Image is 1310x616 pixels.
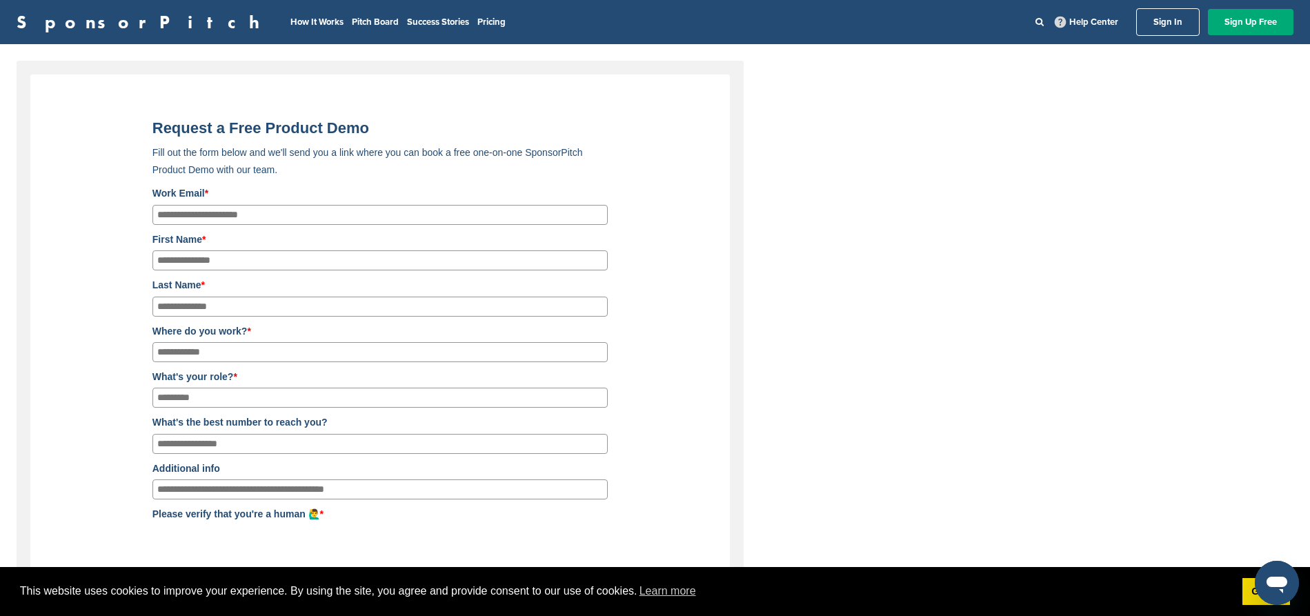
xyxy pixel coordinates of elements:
[1242,578,1290,606] a: dismiss cookie message
[17,13,268,31] a: SponsorPitch
[20,581,1231,602] span: This website uses cookies to improve your experience. By using the site, you agree and provide co...
[152,119,608,137] title: Request a Free Product Demo
[290,17,344,28] a: How It Works
[152,461,608,476] label: Additional info
[152,324,608,339] label: Where do you work?
[1255,561,1299,605] iframe: Button to launch messaging window
[352,17,399,28] a: Pitch Board
[152,232,608,247] label: First Name
[152,144,608,179] p: Fill out the form below and we'll send you a link where you can book a free one-on-one SponsorPit...
[407,17,469,28] a: Success Stories
[477,17,506,28] a: Pricing
[152,186,608,201] label: Work Email
[1136,8,1200,36] a: Sign In
[152,415,608,430] label: What's the best number to reach you?
[152,506,608,521] label: Please verify that you're a human 🙋‍♂️
[637,581,698,602] a: learn more about cookies
[152,369,608,384] label: What's your role?
[152,277,608,292] label: Last Name
[1208,9,1293,35] a: Sign Up Free
[152,526,362,579] iframe: reCAPTCHA
[1052,14,1121,30] a: Help Center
